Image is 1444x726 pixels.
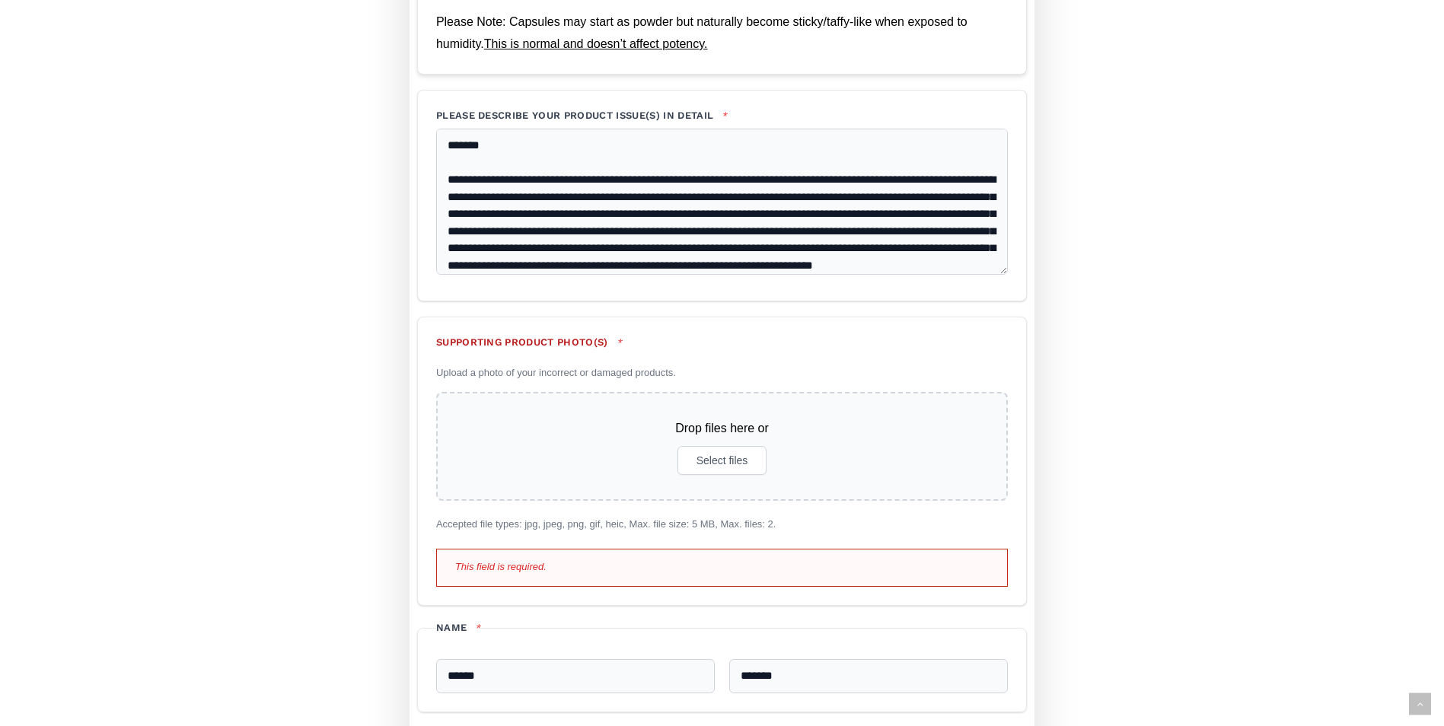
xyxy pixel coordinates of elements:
[436,109,1008,123] label: Please describe your product issue(s) in detail
[436,355,1008,393] div: Upload a photo of your incorrect or damaged products.
[1409,693,1431,715] a: Back to top
[436,549,1008,587] div: This field is required.
[436,621,480,635] legend: Name
[436,507,1008,544] span: Accepted file types: jpg, jpeg, png, gif, heic, Max. file size: 5 MB, Max. files: 2.
[484,37,708,50] u: This is normal and doesn’t affect potency.
[462,418,982,440] span: Drop files here or
[436,336,1008,349] label: Supporting Product Photo(s)
[677,446,767,475] button: select files, supporting product photo(s)*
